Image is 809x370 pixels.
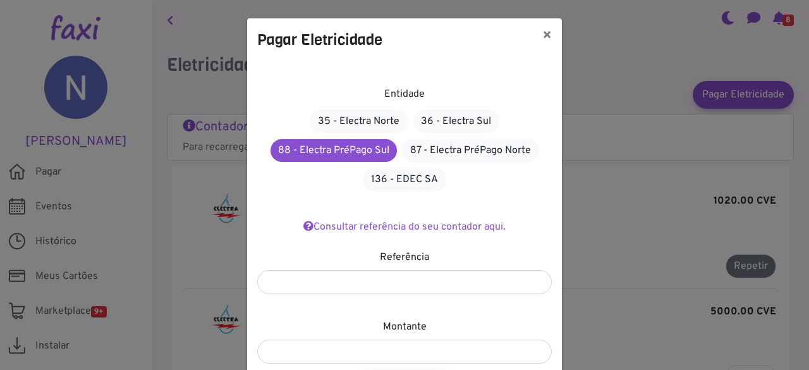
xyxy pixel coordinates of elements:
label: Referência [380,250,429,265]
a: 36 - Electra Sul [413,109,499,133]
label: Entidade [384,87,425,102]
a: 136 - EDEC SA [363,168,446,192]
a: 35 - Electra Norte [310,109,408,133]
a: 88 - Electra PréPago Sul [271,139,397,162]
button: × [532,18,562,54]
h4: Pagar Eletricidade [257,28,382,51]
a: 87 - Electra PréPago Norte [402,139,539,163]
a: Consultar referência do seu contador aqui. [303,221,506,233]
label: Montante [383,319,427,335]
